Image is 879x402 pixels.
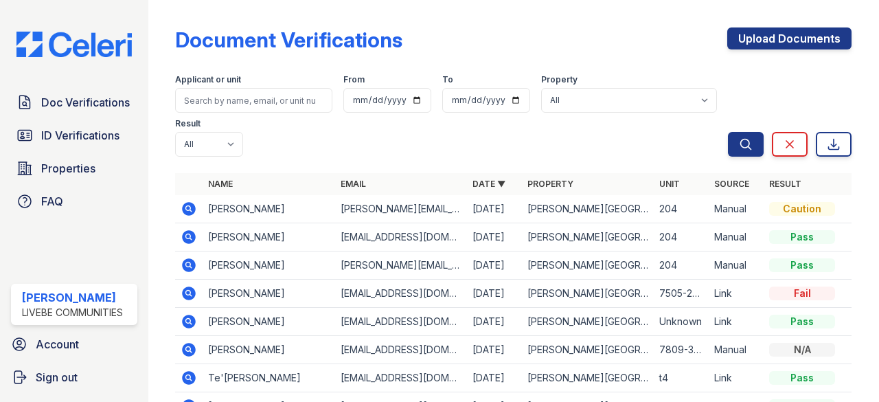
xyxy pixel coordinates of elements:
span: Properties [41,160,95,177]
div: Pass [769,371,835,385]
td: [PERSON_NAME] [203,308,334,336]
td: Te'[PERSON_NAME] [203,364,334,392]
div: LiveBe Communities [22,306,123,320]
td: 204 [654,223,709,252]
td: [PERSON_NAME][EMAIL_ADDRESS][DOMAIN_NAME] [335,252,467,280]
td: [PERSON_NAME][GEOGRAPHIC_DATA] [522,364,654,392]
span: Sign out [36,369,78,386]
td: 204 [654,195,709,223]
td: [EMAIL_ADDRESS][DOMAIN_NAME] [335,364,467,392]
a: Date ▼ [472,179,505,189]
div: Pass [769,230,835,244]
a: Email [341,179,366,189]
td: Manual [709,252,764,280]
td: Manual [709,195,764,223]
label: Result [175,118,201,129]
label: Applicant or unit [175,74,241,85]
a: Doc Verifications [11,89,137,116]
a: Unit [659,179,680,189]
td: [DATE] [467,364,522,392]
img: CE_Logo_Blue-a8612792a0a2168367f1c8372b55b34899dd931a85d93a1a3d3e32e68fde9ad4.png [5,32,143,58]
td: [EMAIL_ADDRESS][DOMAIN_NAME] [335,223,467,252]
div: [PERSON_NAME] [22,289,123,306]
a: Property [527,179,573,189]
td: [EMAIL_ADDRESS][DOMAIN_NAME] [335,280,467,308]
td: [DATE] [467,195,522,223]
td: [EMAIL_ADDRESS][DOMAIN_NAME] [335,308,467,336]
td: [PERSON_NAME][GEOGRAPHIC_DATA] [522,195,654,223]
span: Account [36,336,79,353]
td: [DATE] [467,308,522,336]
td: [PERSON_NAME][EMAIL_ADDRESS][DOMAIN_NAME] [335,195,467,223]
a: Result [769,179,801,189]
td: 204 [654,252,709,280]
td: Manual [709,223,764,252]
td: Link [709,308,764,336]
td: t4 [654,364,709,392]
td: [DATE] [467,280,522,308]
td: [PERSON_NAME] [203,252,334,280]
label: From [343,74,365,85]
td: [DATE] [467,252,522,280]
td: Link [709,280,764,308]
td: 7809-303 [654,336,709,364]
td: [PERSON_NAME] [203,336,334,364]
a: Source [714,179,749,189]
td: [PERSON_NAME][GEOGRAPHIC_DATA] [522,223,654,252]
span: Doc Verifications [41,94,130,111]
td: Unknown [654,308,709,336]
input: Search by name, email, or unit number [175,88,332,113]
a: Account [5,331,143,358]
a: Name [208,179,233,189]
td: [PERSON_NAME] [203,223,334,252]
a: Properties [11,155,137,182]
a: ID Verifications [11,122,137,149]
label: Property [541,74,578,85]
div: Pass [769,315,835,328]
td: Link [709,364,764,392]
span: ID Verifications [41,127,119,144]
td: [PERSON_NAME] [203,195,334,223]
td: Manual [709,336,764,364]
td: [PERSON_NAME][GEOGRAPHIC_DATA] [522,280,654,308]
div: Caution [769,202,835,216]
div: N/A [769,343,835,357]
td: 7505-203 [654,280,709,308]
div: Fail [769,287,835,300]
td: [DATE] [467,223,522,252]
td: [PERSON_NAME][GEOGRAPHIC_DATA] [522,308,654,336]
td: [PERSON_NAME] [203,280,334,308]
a: Sign out [5,364,143,391]
div: Document Verifications [175,27,402,52]
td: [EMAIL_ADDRESS][DOMAIN_NAME] [335,336,467,364]
td: [DATE] [467,336,522,364]
td: [PERSON_NAME][GEOGRAPHIC_DATA] [522,336,654,364]
div: Pass [769,258,835,272]
label: To [442,74,453,85]
span: FAQ [41,193,63,210]
a: FAQ [11,188,137,215]
a: Upload Documents [727,27,852,49]
td: [PERSON_NAME][GEOGRAPHIC_DATA] [522,252,654,280]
